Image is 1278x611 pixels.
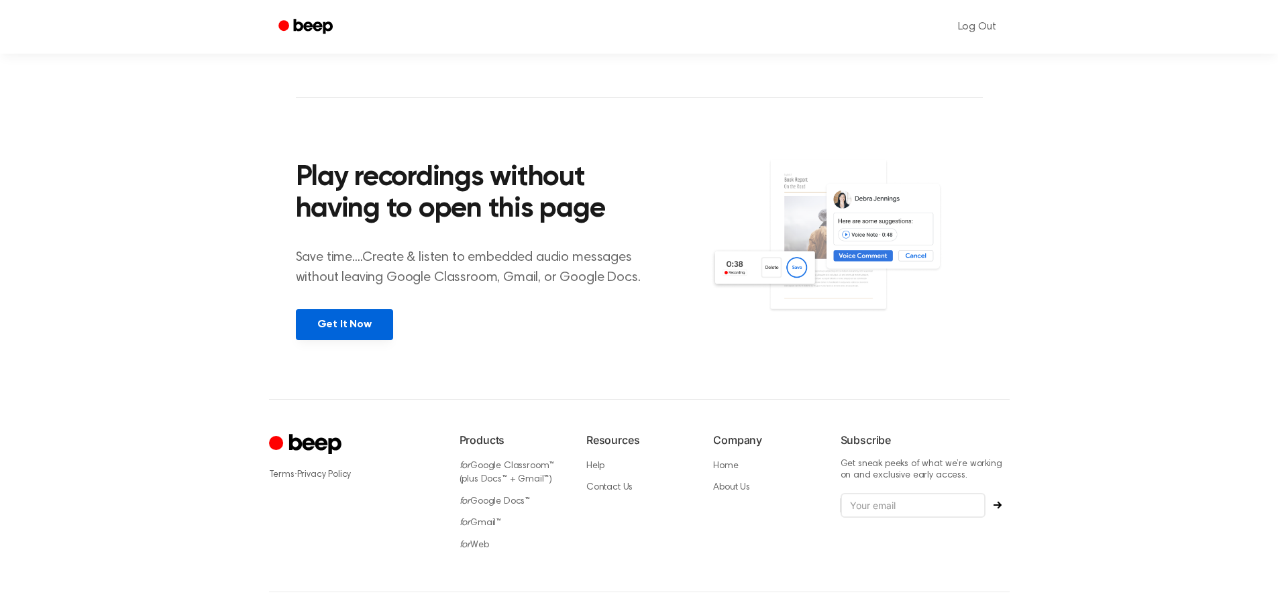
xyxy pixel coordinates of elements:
div: · [269,467,438,482]
i: for [460,497,471,506]
a: Log Out [945,11,1010,43]
a: Home [713,461,738,471]
a: forWeb [460,541,489,550]
a: Terms [269,470,295,480]
a: Beep [269,14,345,40]
a: forGoogle Classroom™ (plus Docs™ + Gmail™) [460,461,555,485]
a: About Us [713,483,750,492]
a: forGmail™ [460,518,502,528]
a: Get It Now [296,309,393,340]
h6: Resources [586,432,692,448]
p: Save time....Create & listen to embedded audio messages without leaving Google Classroom, Gmail, ... [296,247,657,288]
i: for [460,461,471,471]
a: forGoogle Docs™ [460,497,531,506]
a: Privacy Policy [297,470,352,480]
i: for [460,541,471,550]
h2: Play recordings without having to open this page [296,162,657,226]
input: Your email [841,493,986,518]
a: Contact Us [586,483,633,492]
a: Cruip [269,432,345,458]
h6: Subscribe [841,432,1010,448]
h6: Company [713,432,818,448]
i: for [460,518,471,528]
img: Voice Comments on Docs and Recording Widget [710,158,982,339]
p: Get sneak peeks of what we’re working on and exclusive early access. [841,459,1010,482]
a: Help [586,461,604,471]
h6: Products [460,432,565,448]
button: Subscribe [986,501,1010,509]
